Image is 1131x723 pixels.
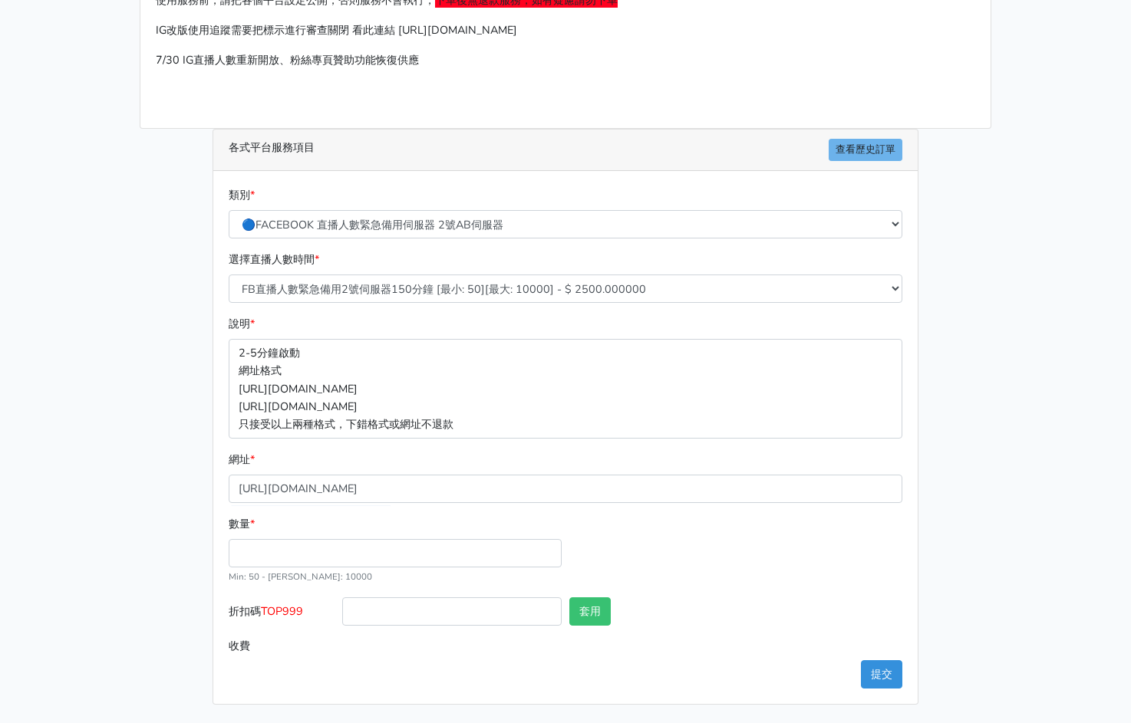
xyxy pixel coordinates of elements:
p: IG改版使用追蹤需要把標示進行審查關閉 看此連結 [URL][DOMAIN_NAME] [156,21,975,39]
p: 7/30 IG直播人數重新開放、粉絲專頁贊助功能恢復供應 [156,51,975,69]
label: 網址 [229,451,255,468]
small: Min: 50 - [PERSON_NAME]: 10000 [229,570,372,583]
span: TOP999 [261,603,303,619]
button: 套用 [569,597,611,626]
label: 折扣碼 [225,597,338,632]
label: 類別 [229,186,255,204]
div: 各式平台服務項目 [213,130,918,171]
label: 說明 [229,315,255,333]
p: 2-5分鐘啟動 網址格式 [URL][DOMAIN_NAME] [URL][DOMAIN_NAME] 只接受以上兩種格式，下錯格式或網址不退款 [229,339,902,438]
label: 收費 [225,632,338,660]
input: 這邊填入網址 [229,475,902,503]
button: 提交 [861,660,902,688]
label: 數量 [229,515,255,533]
a: 查看歷史訂單 [829,139,902,161]
label: 選擇直播人數時間 [229,251,319,268]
